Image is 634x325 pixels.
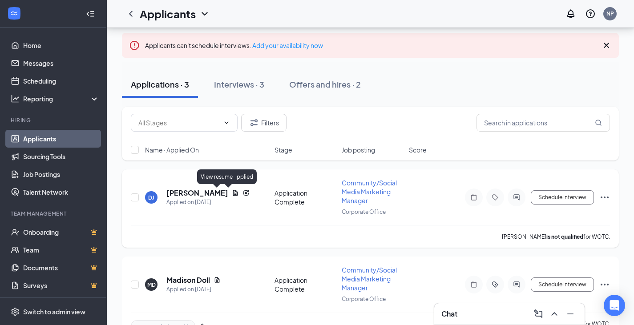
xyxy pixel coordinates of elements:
h5: [PERSON_NAME] [166,188,228,198]
svg: Document [232,189,239,197]
div: NP [606,10,614,17]
button: ChevronUp [547,307,561,321]
span: Community/Social Media Marketing Manager [342,179,397,205]
button: ComposeMessage [531,307,545,321]
div: MD [147,281,156,289]
span: Corporate Office [342,209,386,215]
a: DocumentsCrown [23,259,99,277]
button: Schedule Interview [531,190,594,205]
a: OnboardingCrown [23,223,99,241]
svg: ComposeMessage [533,309,544,319]
svg: QuestionInfo [585,8,596,19]
div: Application Complete [275,276,336,293]
p: [PERSON_NAME] for WOTC. [502,233,610,241]
svg: ChevronDown [199,8,210,19]
a: Applicants [23,130,99,148]
span: Stage [275,145,292,154]
svg: Cross [601,40,612,51]
div: Team Management [11,210,97,217]
div: Open Intercom Messenger [604,295,625,316]
a: SurveysCrown [23,277,99,294]
span: Name · Applied On [145,145,199,154]
svg: Note [468,194,479,201]
a: Scheduling [23,72,99,90]
svg: Reapply [242,189,250,197]
button: Minimize [563,307,577,321]
svg: Collapse [86,9,95,18]
a: Talent Network [23,183,99,201]
button: Schedule Interview [531,277,594,292]
svg: Minimize [565,309,576,319]
div: DJ [148,194,154,201]
a: TeamCrown [23,241,99,259]
h1: Applicants [140,6,196,21]
div: View resume [197,169,236,184]
svg: ActiveChat [511,281,522,288]
svg: Ellipses [599,279,610,290]
svg: Ellipses [599,192,610,203]
svg: MagnifyingGlass [595,119,602,126]
span: Applicants can't schedule interviews. [145,41,323,49]
svg: ChevronDown [223,119,230,126]
svg: Notifications [565,8,576,19]
div: Application Complete [275,189,336,206]
svg: Settings [11,307,20,316]
input: Search in applications [477,114,610,132]
div: Applications · 3 [131,79,189,90]
svg: Filter [249,117,259,128]
button: Filter Filters [241,114,287,132]
svg: Note [468,281,479,288]
div: Applied on [DATE] [166,198,250,207]
a: Messages [23,54,99,72]
a: Home [23,36,99,54]
h5: Madison Doll [166,275,210,285]
a: Sourcing Tools [23,148,99,165]
span: Community/Social Media Marketing Manager [342,266,397,292]
div: Reporting [23,94,100,103]
div: Hiring [11,116,97,124]
svg: Error [129,40,140,51]
b: is not qualified [546,233,583,240]
svg: Document [214,277,221,284]
div: Applied on [DATE] [166,285,221,294]
span: Corporate Office [342,296,386,302]
span: Score [409,145,427,154]
svg: ActiveTag [490,281,501,288]
svg: Tag [490,194,501,201]
svg: ChevronUp [549,309,560,319]
svg: ActiveChat [511,194,522,201]
svg: ChevronLeft [125,8,136,19]
a: Job Postings [23,165,99,183]
span: Job posting [342,145,375,154]
svg: Analysis [11,94,20,103]
svg: WorkstreamLogo [10,9,19,18]
div: Interviews · 3 [214,79,264,90]
div: Offers and hires · 2 [289,79,361,90]
input: All Stages [138,118,219,128]
a: Add your availability now [252,41,323,49]
h3: Chat [441,309,457,319]
div: Switch to admin view [23,307,85,316]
